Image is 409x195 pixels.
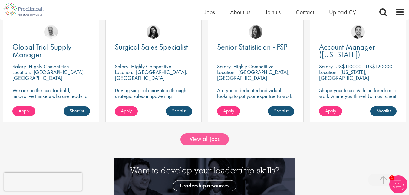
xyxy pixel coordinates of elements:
[217,42,287,52] span: Senior Statistician - FSP
[147,25,160,39] img: Indre Stankeviciute
[12,69,85,81] p: [GEOGRAPHIC_DATA], [GEOGRAPHIC_DATA]
[296,8,314,16] a: Contact
[389,175,407,193] img: Chatbot
[12,87,90,116] p: We are on the hunt for bold, innovative thinkers who are ready to help push the boundaries of sci...
[180,133,229,145] a: View all jobs
[12,69,31,76] span: Location:
[12,106,35,116] a: Apply
[319,69,369,81] p: [US_STATE], [GEOGRAPHIC_DATA]
[233,63,274,70] p: Highly Competitive
[217,87,295,105] p: Are you a dedicated individual looking to put your expertise to work fully flexibly in a remote p...
[266,8,281,16] a: Join us
[115,63,128,70] span: Salary
[217,69,236,76] span: Location:
[319,106,342,116] a: Apply
[319,43,397,58] a: Account Manager ([US_STATE])
[389,175,394,180] span: 1
[319,87,397,110] p: Shape your future with the freedom to work where you thrive! Join our client with this fully remo...
[217,69,290,81] p: [GEOGRAPHIC_DATA], [GEOGRAPHIC_DATA]
[370,106,397,116] a: Shortlist
[12,43,90,58] a: Global Trial Supply Manager
[329,8,356,16] a: Upload CV
[44,25,58,39] img: Joshua Bye
[115,43,192,51] a: Surgical Sales Specialist
[319,42,375,60] span: Account Manager ([US_STATE])
[114,173,295,179] a: Want to develop your leadership skills? See our Leadership Resources
[351,25,365,39] img: Parker Jensen
[115,87,192,110] p: Driving surgical innovation through strategic sales-empowering operating rooms with cutting-edge ...
[115,69,133,76] span: Location:
[121,108,132,114] span: Apply
[64,106,90,116] a: Shortlist
[319,69,338,76] span: Location:
[223,108,234,114] span: Apply
[131,63,171,70] p: Highly Competitive
[29,63,69,70] p: Highly Competitive
[115,106,138,116] a: Apply
[12,63,26,70] span: Salary
[230,8,250,16] a: About us
[115,42,188,52] span: Surgical Sales Specialist
[205,8,215,16] a: Jobs
[217,106,240,116] a: Apply
[217,43,295,51] a: Senior Statistician - FSP
[217,63,231,70] span: Salary
[325,108,336,114] span: Apply
[249,25,262,39] img: Heidi Hennigan
[12,42,71,60] span: Global Trial Supply Manager
[115,69,187,81] p: [GEOGRAPHIC_DATA], [GEOGRAPHIC_DATA]
[268,106,294,116] a: Shortlist
[166,106,192,116] a: Shortlist
[4,173,82,191] iframe: reCAPTCHA
[319,63,333,70] span: Salary
[18,108,29,114] span: Apply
